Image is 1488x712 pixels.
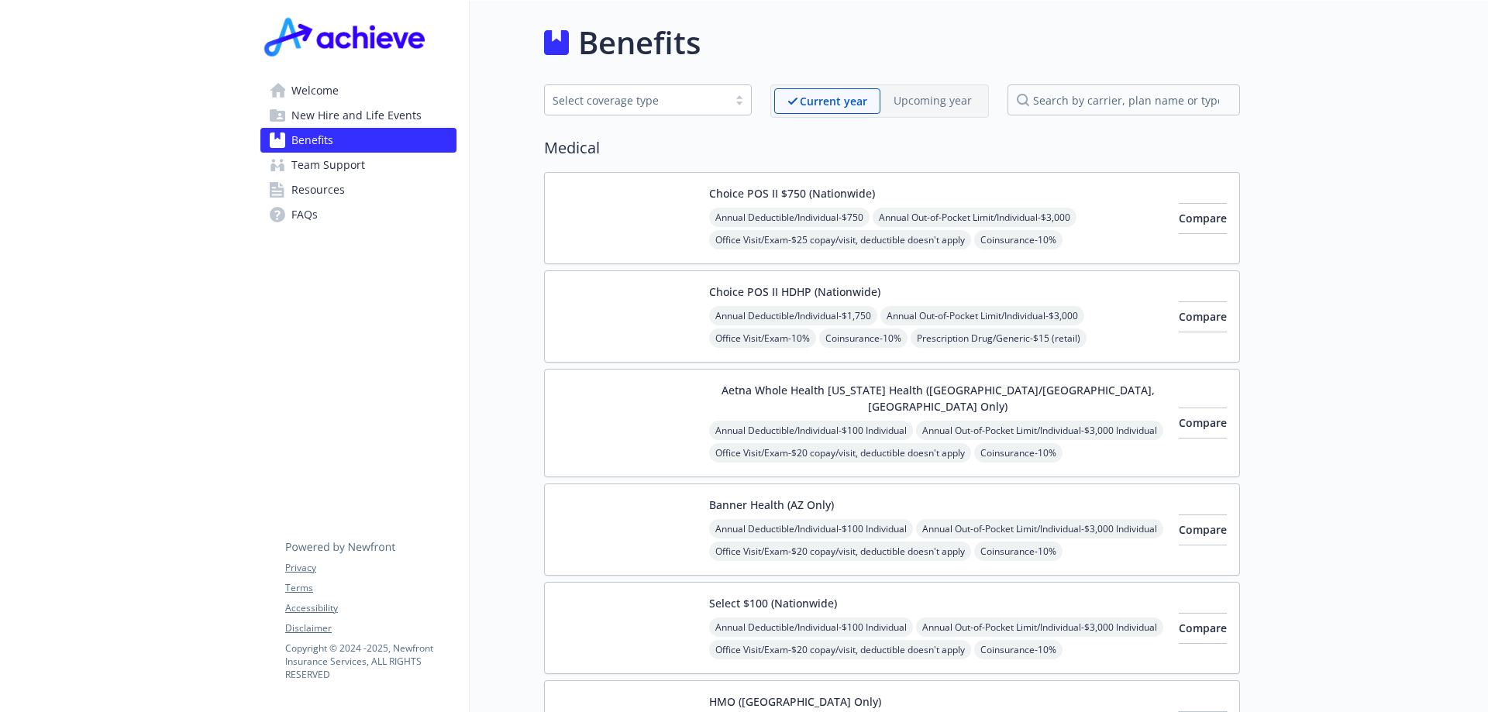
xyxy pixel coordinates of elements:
[285,621,456,635] a: Disclaimer
[709,284,880,300] button: Choice POS II HDHP (Nationwide)
[709,640,971,659] span: Office Visit/Exam - $20 copay/visit, deductible doesn't apply
[260,153,456,177] a: Team Support
[819,328,908,348] span: Coinsurance - 10%
[291,153,365,177] span: Team Support
[557,595,697,661] img: Aetna Inc carrier logo
[709,382,1166,414] button: Aetna Whole Health [US_STATE] Health ([GEOGRAPHIC_DATA]/[GEOGRAPHIC_DATA], [GEOGRAPHIC_DATA] Only)
[557,284,697,349] img: Aetna Inc carrier logo
[894,92,972,108] p: Upcoming year
[974,640,1063,659] span: Coinsurance - 10%
[916,519,1163,538] span: Annual Out-of-Pocket Limit/Individual - $3,000 Individual
[1179,301,1227,332] button: Compare
[709,230,971,249] span: Office Visit/Exam - $25 copay/visit, deductible doesn't apply
[709,542,971,561] span: Office Visit/Exam - $20 copay/visit, deductible doesn't apply
[1179,203,1227,234] button: Compare
[291,78,339,103] span: Welcome
[709,595,837,611] button: Select $100 (Nationwide)
[916,421,1163,440] span: Annual Out-of-Pocket Limit/Individual - $3,000 Individual
[880,88,985,114] span: Upcoming year
[285,601,456,615] a: Accessibility
[260,128,456,153] a: Benefits
[557,185,697,251] img: Aetna Inc carrier logo
[709,497,834,513] button: Banner Health (AZ Only)
[260,202,456,227] a: FAQs
[880,306,1084,325] span: Annual Out-of-Pocket Limit/Individual - $3,000
[1179,211,1227,225] span: Compare
[1179,309,1227,324] span: Compare
[291,128,333,153] span: Benefits
[1179,621,1227,635] span: Compare
[916,617,1163,637] span: Annual Out-of-Pocket Limit/Individual - $3,000 Individual
[709,208,870,227] span: Annual Deductible/Individual - $750
[557,497,697,562] img: Aetna Inc carrier logo
[291,177,345,202] span: Resources
[974,443,1063,463] span: Coinsurance - 10%
[553,92,720,108] div: Select coverage type
[1007,84,1240,115] input: search by carrier, plan name or type
[709,306,877,325] span: Annual Deductible/Individual - $1,750
[709,421,913,440] span: Annual Deductible/Individual - $100 Individual
[544,136,1240,160] h2: Medical
[709,617,913,637] span: Annual Deductible/Individual - $100 Individual
[974,542,1063,561] span: Coinsurance - 10%
[285,581,456,595] a: Terms
[260,177,456,202] a: Resources
[800,93,867,109] p: Current year
[291,202,318,227] span: FAQs
[578,19,701,66] h1: Benefits
[709,519,913,538] span: Annual Deductible/Individual - $100 Individual
[1179,415,1227,430] span: Compare
[709,443,971,463] span: Office Visit/Exam - $20 copay/visit, deductible doesn't apply
[1179,514,1227,545] button: Compare
[285,641,456,681] p: Copyright © 2024 - 2025 , Newfront Insurance Services, ALL RIGHTS RESERVED
[709,328,816,348] span: Office Visit/Exam - 10%
[285,561,456,575] a: Privacy
[557,382,697,464] img: Aetna Inc carrier logo
[260,78,456,103] a: Welcome
[1179,613,1227,644] button: Compare
[260,103,456,128] a: New Hire and Life Events
[709,693,881,710] button: HMO ([GEOGRAPHIC_DATA] Only)
[709,185,875,201] button: Choice POS II $750 (Nationwide)
[291,103,422,128] span: New Hire and Life Events
[974,230,1063,249] span: Coinsurance - 10%
[873,208,1076,227] span: Annual Out-of-Pocket Limit/Individual - $3,000
[1179,408,1227,439] button: Compare
[1179,522,1227,537] span: Compare
[911,328,1087,348] span: Prescription Drug/Generic - $15 (retail)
